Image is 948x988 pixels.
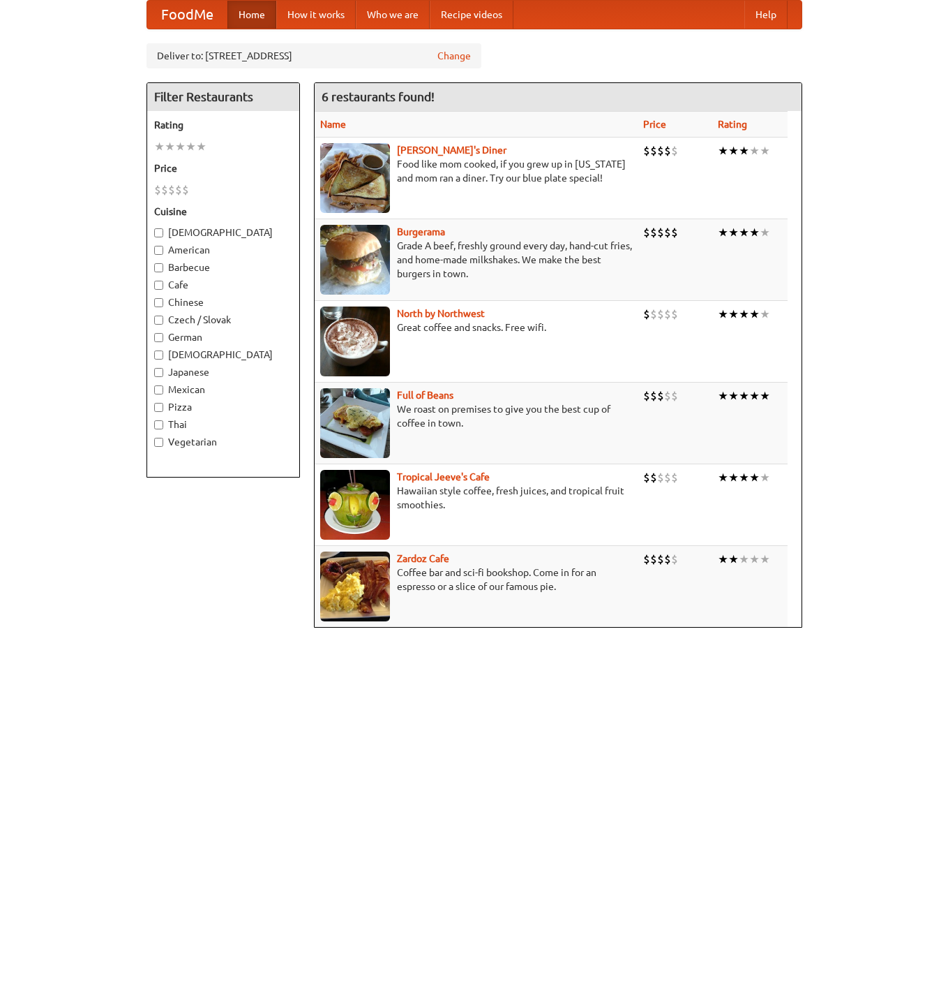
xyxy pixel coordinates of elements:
[154,418,292,432] label: Thai
[650,552,657,567] li: $
[650,470,657,485] li: $
[728,225,739,240] li: ★
[154,368,163,377] input: Japanese
[154,365,292,379] label: Japanese
[154,182,161,198] li: $
[749,470,760,485] li: ★
[718,143,728,158] li: ★
[154,385,163,395] input: Mexican
[760,225,770,240] li: ★
[650,225,657,240] li: $
[718,307,728,322] li: ★
[320,484,632,512] p: Hawaiian style coffee, fresh juices, and tropical fruit smoothies.
[397,553,449,564] a: Zardoz Cafe
[718,552,728,567] li: ★
[154,330,292,344] label: German
[397,308,485,319] a: North by Northwest
[320,225,390,295] img: burgerama.jpg
[161,182,168,198] li: $
[739,143,749,158] li: ★
[186,139,196,154] li: ★
[154,139,165,154] li: ★
[397,145,506,156] a: [PERSON_NAME]'s Diner
[739,552,749,567] li: ★
[671,225,678,240] li: $
[397,226,445,237] b: Burgerama
[154,295,292,309] label: Chinese
[154,420,163,429] input: Thai
[671,470,678,485] li: $
[320,320,632,334] p: Great coffee and snacks. Free wifi.
[154,260,292,274] label: Barbecue
[749,388,760,404] li: ★
[320,307,390,376] img: north.jpg
[657,470,664,485] li: $
[154,263,163,272] input: Barbecue
[356,1,430,29] a: Who we are
[320,388,390,458] img: beans.jpg
[154,118,292,132] h5: Rating
[657,143,664,158] li: $
[146,43,481,68] div: Deliver to: [STREET_ADDRESS]
[760,470,770,485] li: ★
[664,225,671,240] li: $
[320,119,346,130] a: Name
[397,471,490,482] a: Tropical Jeeve's Cafe
[168,182,175,198] li: $
[154,313,292,327] label: Czech / Slovak
[643,119,666,130] a: Price
[320,402,632,430] p: We roast on premises to give you the best cup of coffee in town.
[664,143,671,158] li: $
[182,182,189,198] li: $
[154,205,292,219] h5: Cuisine
[154,351,163,360] input: [DEMOGRAPHIC_DATA]
[718,119,747,130] a: Rating
[154,246,163,255] input: American
[196,139,206,154] li: ★
[643,552,650,567] li: $
[437,49,471,63] a: Change
[739,225,749,240] li: ★
[728,470,739,485] li: ★
[739,470,749,485] li: ★
[154,298,163,307] input: Chinese
[744,1,788,29] a: Help
[718,470,728,485] li: ★
[154,383,292,397] label: Mexican
[320,239,632,281] p: Grade A beef, freshly ground every day, hand-cut fries, and home-made milkshakes. We make the bes...
[664,388,671,404] li: $
[671,143,678,158] li: $
[728,143,739,158] li: ★
[276,1,356,29] a: How it works
[643,470,650,485] li: $
[320,552,390,621] img: zardoz.jpg
[739,388,749,404] li: ★
[154,333,163,342] input: German
[650,388,657,404] li: $
[154,316,163,325] input: Czech / Slovak
[320,143,390,213] img: sallys.jpg
[650,307,657,322] li: $
[154,348,292,362] label: [DEMOGRAPHIC_DATA]
[643,225,650,240] li: $
[154,278,292,292] label: Cafe
[154,403,163,412] input: Pizza
[322,90,435,103] ng-pluralize: 6 restaurants found!
[154,226,292,239] label: [DEMOGRAPHIC_DATA]
[728,388,739,404] li: ★
[664,552,671,567] li: $
[728,307,739,322] li: ★
[397,390,453,401] a: Full of Beans
[760,307,770,322] li: ★
[154,400,292,414] label: Pizza
[671,552,678,567] li: $
[760,388,770,404] li: ★
[320,470,390,540] img: jeeves.jpg
[657,307,664,322] li: $
[154,243,292,257] label: American
[154,438,163,447] input: Vegetarian
[154,281,163,290] input: Cafe
[749,143,760,158] li: ★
